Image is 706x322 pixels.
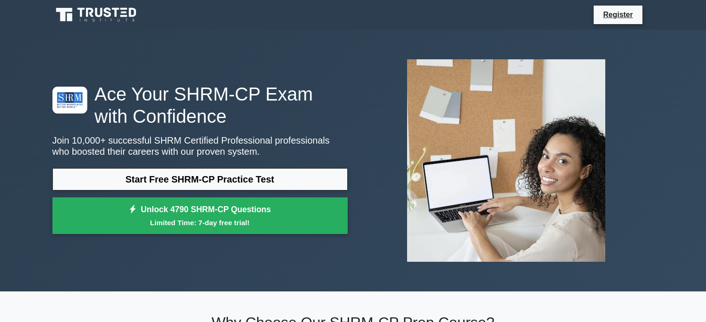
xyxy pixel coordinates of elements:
[52,135,348,157] p: Join 10,000+ successful SHRM Certified Professional professionals who boosted their careers with ...
[64,217,336,228] small: Limited Time: 7-day free trial!
[52,197,348,234] a: Unlock 4790 SHRM-CP QuestionsLimited Time: 7-day free trial!
[52,168,348,190] a: Start Free SHRM-CP Practice Test
[597,9,638,20] a: Register
[52,83,348,127] h1: Ace Your SHRM-CP Exam with Confidence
